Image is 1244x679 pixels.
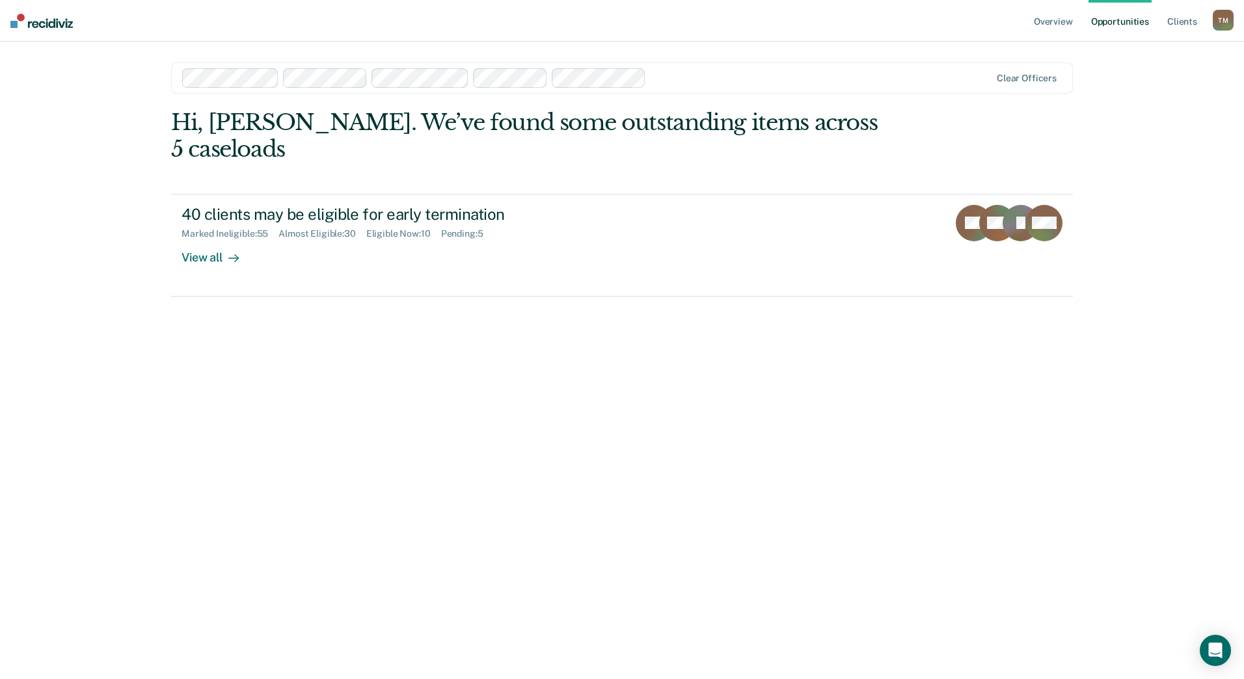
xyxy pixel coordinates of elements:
[1200,635,1231,666] div: Open Intercom Messenger
[997,73,1057,84] div: Clear officers
[1213,10,1234,31] button: TM
[366,228,441,239] div: Eligible Now : 10
[441,228,494,239] div: Pending : 5
[171,109,893,163] div: Hi, [PERSON_NAME]. We’ve found some outstanding items across 5 caseloads
[1213,10,1234,31] div: T M
[278,228,366,239] div: Almost Eligible : 30
[171,194,1073,297] a: 40 clients may be eligible for early terminationMarked Ineligible:55Almost Eligible:30Eligible No...
[182,205,638,224] div: 40 clients may be eligible for early termination
[10,14,73,28] img: Recidiviz
[182,239,254,265] div: View all
[182,228,278,239] div: Marked Ineligible : 55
